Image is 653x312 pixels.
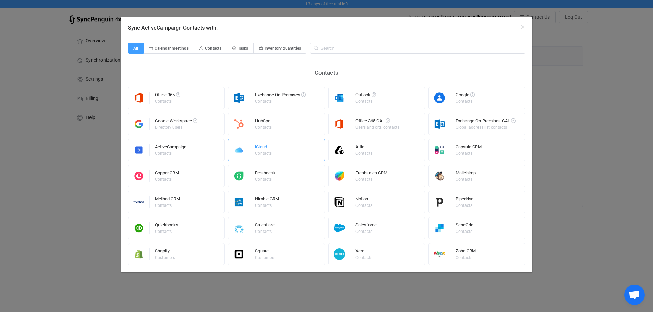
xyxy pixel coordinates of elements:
div: Contacts [255,151,272,155]
a: Open chat [624,285,645,305]
img: outlook.png [329,92,350,104]
div: Salesflare [255,223,275,229]
div: ActiveCampaign [155,145,186,151]
div: iCloud [255,145,273,151]
img: google-contacts.png [429,92,450,104]
img: exchange.png [429,118,450,130]
div: Contacts [155,151,185,155]
img: copper.png [128,170,150,182]
div: Contacts [355,177,386,182]
div: Contacts [255,229,274,234]
div: Users and org. contacts [355,125,399,129]
img: pipedrive.png [429,196,450,208]
img: microsoft365.png [128,92,150,104]
img: icloud.png [228,144,250,156]
div: Contacts [155,177,178,182]
div: Contacts [456,229,472,234]
div: Contacts [456,177,475,182]
div: Contacts [255,125,272,129]
div: Exchange On-Premises [255,92,306,99]
div: Pipedrive [456,197,473,203]
div: Google Workspace [155,118,197,125]
div: Contacts [456,99,474,103]
span: Sync ActiveCampaign Contacts with: [128,25,218,31]
img: methodcrm.png [128,196,150,208]
img: freshdesk.png [228,170,250,182]
div: Mailchimp [456,171,476,177]
img: nimble.png [228,196,250,208]
img: xero.png [329,248,350,260]
img: quickbooks.png [128,222,150,234]
div: Customers [255,255,275,260]
div: Contacts [456,255,475,260]
img: salesforce.png [329,222,350,234]
img: zoho-crm.png [429,248,450,260]
div: Method CRM [155,197,180,203]
div: Customers [155,255,175,260]
img: sendgrid.png [429,222,450,234]
div: Contacts [304,67,349,78]
div: Contacts [456,151,481,155]
div: Capsule CRM [456,145,482,151]
img: capsule.png [429,144,450,156]
div: Office 365 [155,92,180,99]
div: Global address list contacts [456,125,515,129]
div: Sync ActiveCampaign Contacts with: [121,17,532,272]
div: Contacts [255,203,278,208]
div: SendGrid [456,223,473,229]
div: Contacts [355,151,372,155]
img: microsoft365.png [329,118,350,130]
div: Google [456,92,475,99]
img: notion.png [329,196,350,208]
div: Contacts [355,99,375,103]
div: Office 365 GAL [355,118,400,125]
div: Xero [355,249,373,255]
div: Nimble CRM [255,197,279,203]
div: Salesforce [355,223,377,229]
div: Square [255,249,276,255]
img: square.png [228,248,250,260]
img: activecampaign.png [128,144,150,156]
div: Quickbooks [155,223,178,229]
img: hubspot.png [228,118,250,130]
img: freshworks.png [329,170,350,182]
div: Contacts [355,255,372,260]
div: Zoho CRM [456,249,476,255]
div: Contacts [155,229,177,234]
div: Notion [355,197,373,203]
img: mailchimp.png [429,170,450,182]
div: Contacts [255,177,275,182]
img: salesflare.png [228,222,250,234]
img: google-workspace.png [128,118,150,130]
div: Directory users [155,125,196,129]
div: Attio [355,145,373,151]
div: Contacts [355,229,376,234]
div: Contacts [255,99,305,103]
div: Contacts [155,203,179,208]
div: Outlook [355,92,376,99]
div: Freshsales CRM [355,171,387,177]
div: Contacts [456,203,472,208]
img: attio.png [329,144,350,156]
div: Contacts [355,203,372,208]
div: Exchange On-Premises GAL [456,118,516,125]
div: Shopify [155,249,176,255]
div: Contacts [155,99,179,103]
div: Freshdesk [255,171,276,177]
button: Close [520,24,525,30]
div: Copper CRM [155,171,179,177]
input: Search [310,43,525,54]
img: shopify.png [128,248,150,260]
div: HubSpot [255,118,273,125]
img: exchange.png [228,92,250,104]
